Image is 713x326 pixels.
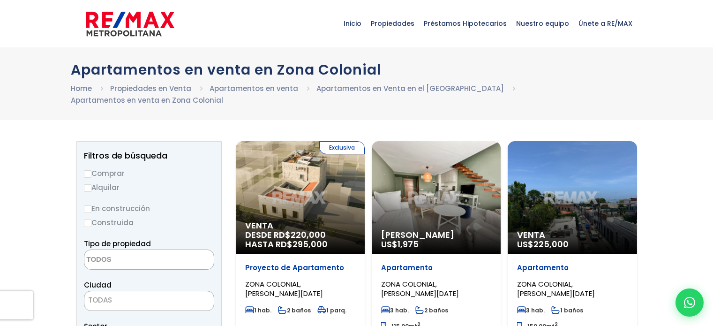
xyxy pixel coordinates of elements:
[84,205,91,213] input: En construcción
[84,220,91,227] input: Construida
[419,9,511,38] span: Préstamos Hipotecarios
[517,306,545,314] span: 3 hab.
[245,306,271,314] span: 1 hab.
[381,279,459,298] span: ZONA COLONIAL, [PERSON_NAME][DATE]
[317,306,346,314] span: 1 parq.
[71,83,92,93] a: Home
[415,306,448,314] span: 2 baños
[381,306,409,314] span: 3 hab.
[245,279,323,298] span: ZONA COLONIAL, [PERSON_NAME][DATE]
[84,182,214,193] label: Alquilar
[84,291,214,311] span: TODAS
[84,184,91,192] input: Alquilar
[84,170,91,178] input: Comprar
[319,141,365,154] span: Exclusiva
[533,238,569,250] span: 225,000
[245,263,355,273] p: Proyecto de Apartamento
[110,83,191,93] a: Propiedades en Venta
[381,263,491,273] p: Apartamento
[71,61,643,78] h1: Apartamentos en venta en Zona Colonial
[88,295,112,305] span: TODAS
[84,217,214,228] label: Construida
[517,238,569,250] span: US$
[293,238,328,250] span: 295,000
[366,9,419,38] span: Propiedades
[381,230,491,240] span: [PERSON_NAME]
[84,203,214,214] label: En construcción
[381,238,419,250] span: US$
[84,151,214,160] h2: Filtros de búsqueda
[517,230,627,240] span: Venta
[316,83,504,93] a: Apartamentos en Venta en el [GEOGRAPHIC_DATA]
[517,279,595,298] span: ZONA COLONIAL, [PERSON_NAME][DATE]
[84,239,151,249] span: Tipo de propiedad
[511,9,574,38] span: Nuestro equipo
[245,221,355,230] span: Venta
[71,94,223,106] li: Apartamentos en venta en Zona Colonial
[210,83,298,93] a: Apartamentos en venta
[398,238,419,250] span: 1,975
[84,280,112,290] span: Ciudad
[84,250,175,270] textarea: Search
[84,167,214,179] label: Comprar
[517,263,627,273] p: Apartamento
[574,9,637,38] span: Únete a RE/MAX
[245,240,355,249] span: HASTA RD$
[291,229,326,241] span: 220,000
[84,294,214,307] span: TODAS
[86,10,174,38] img: remax-metropolitana-logo
[551,306,583,314] span: 1 baños
[245,230,355,249] span: DESDE RD$
[278,306,311,314] span: 2 baños
[339,9,366,38] span: Inicio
